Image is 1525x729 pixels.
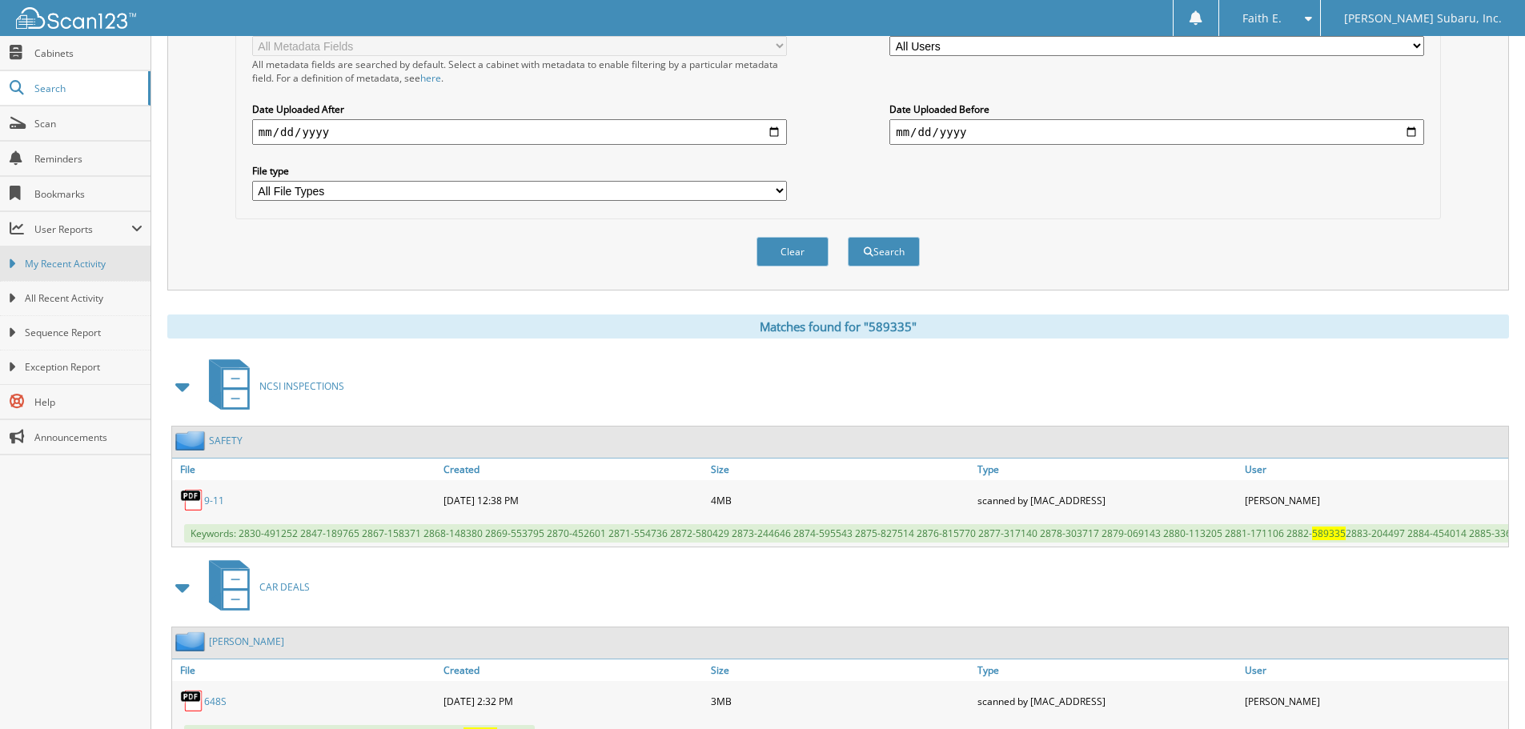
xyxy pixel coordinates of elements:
[707,659,974,681] a: Size
[175,431,209,451] img: folder2.png
[252,119,787,145] input: start
[167,314,1509,338] div: Matches found for "589335"
[889,102,1424,116] label: Date Uploaded Before
[25,360,142,375] span: Exception Report
[25,257,142,271] span: My Recent Activity
[252,102,787,116] label: Date Uploaded After
[1344,14,1502,23] span: [PERSON_NAME] Subaru, Inc.
[199,555,310,619] a: CAR DEALS
[439,484,707,516] div: [DATE] 12:38 PM
[172,659,439,681] a: File
[259,379,344,393] span: NCSI INSPECTIONS
[420,71,441,85] a: here
[16,7,136,29] img: scan123-logo-white.svg
[172,459,439,480] a: File
[204,695,227,708] a: 648S
[34,431,142,444] span: Announcements
[209,635,284,648] a: [PERSON_NAME]
[707,459,974,480] a: Size
[1241,484,1508,516] div: [PERSON_NAME]
[199,354,344,418] a: NCSI INSPECTIONS
[252,164,787,178] label: File type
[34,82,140,95] span: Search
[252,58,787,85] div: All metadata fields are searched by default. Select a cabinet with metadata to enable filtering b...
[175,631,209,651] img: folder2.png
[34,152,142,166] span: Reminders
[756,237,829,266] button: Clear
[34,187,142,201] span: Bookmarks
[973,659,1241,681] a: Type
[34,117,142,130] span: Scan
[34,222,131,236] span: User Reports
[1242,14,1282,23] span: Faith E.
[1241,685,1508,717] div: [PERSON_NAME]
[707,685,974,717] div: 3MB
[25,326,142,340] span: Sequence Report
[25,291,142,306] span: All Recent Activity
[848,237,920,266] button: Search
[707,484,974,516] div: 4MB
[1445,652,1525,729] iframe: Chat Widget
[1241,659,1508,681] a: User
[439,685,707,717] div: [DATE] 2:32 PM
[204,494,224,507] a: 9-11
[180,488,204,512] img: PDF.png
[1241,459,1508,480] a: User
[180,689,204,713] img: PDF.png
[34,395,142,409] span: Help
[889,119,1424,145] input: end
[973,459,1241,480] a: Type
[259,580,310,594] span: CAR DEALS
[209,434,243,447] a: SAFETY
[1312,527,1346,540] span: 589335
[34,46,142,60] span: Cabinets
[439,459,707,480] a: Created
[973,685,1241,717] div: scanned by [MAC_ADDRESS]
[439,659,707,681] a: Created
[973,484,1241,516] div: scanned by [MAC_ADDRESS]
